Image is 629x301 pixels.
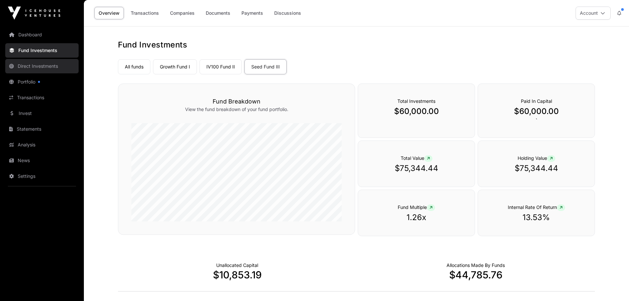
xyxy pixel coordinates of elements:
[478,84,595,138] div: `
[131,106,342,113] p: View the fund breakdown of your fund portfolio.
[5,122,79,136] a: Statements
[397,98,435,104] span: Total Investments
[398,204,435,210] span: Fund Multiple
[270,7,305,19] a: Discussions
[94,7,124,19] a: Overview
[5,59,79,73] a: Direct Investments
[166,7,199,19] a: Companies
[5,90,79,105] a: Transactions
[126,7,163,19] a: Transactions
[5,138,79,152] a: Analysis
[118,40,595,50] h1: Fund Investments
[401,155,432,161] span: Total Value
[371,163,462,174] p: $75,344.44
[371,106,462,117] p: $60,000.00
[491,163,581,174] p: $75,344.44
[356,269,595,281] p: $44,785.76
[8,7,60,20] img: Icehouse Ventures Logo
[201,7,235,19] a: Documents
[508,204,565,210] span: Internal Rate Of Return
[216,262,258,269] p: Cash not yet allocated
[5,43,79,58] a: Fund Investments
[371,212,462,223] p: 1.26x
[5,28,79,42] a: Dashboard
[237,7,267,19] a: Payments
[118,59,150,74] a: All funds
[491,106,581,117] p: $60,000.00
[5,153,79,168] a: News
[5,169,79,183] a: Settings
[596,270,629,301] iframe: Chat Widget
[447,262,505,269] p: Capital Deployed Into Companies
[521,98,552,104] span: Paid In Capital
[153,59,197,74] a: Growth Fund I
[491,212,581,223] p: 13.53%
[5,106,79,121] a: Invest
[518,155,555,161] span: Holding Value
[576,7,611,20] button: Account
[5,75,79,89] a: Portfolio
[244,59,287,74] a: Seed Fund III
[131,97,342,106] h3: Fund Breakdown
[118,269,356,281] p: $10,853.19
[200,59,242,74] a: IV100 Fund II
